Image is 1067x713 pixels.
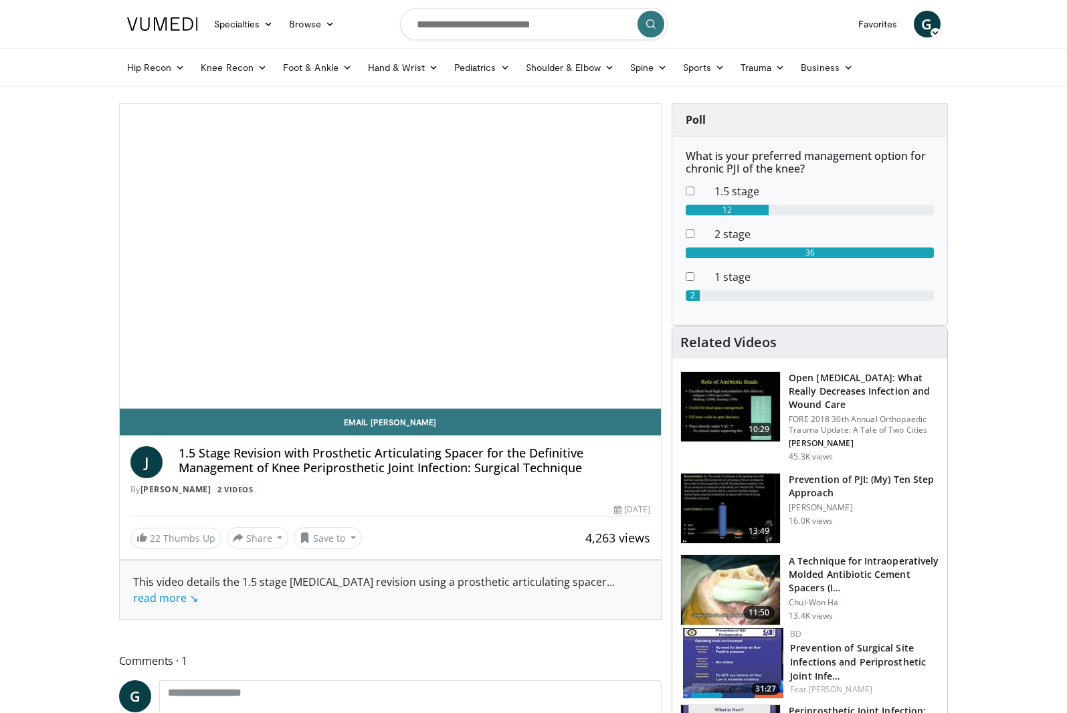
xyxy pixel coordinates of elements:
img: ded7be61-cdd8-40fc-98a3-de551fea390e.150x105_q85_crop-smart_upscale.jpg [681,372,780,441]
div: Feat. [790,684,937,696]
input: Search topics, interventions [400,8,668,40]
p: [PERSON_NAME] [789,438,939,449]
dd: 1.5 stage [704,183,944,199]
a: [PERSON_NAME] [140,484,211,495]
div: [DATE] [614,504,650,516]
div: 2 [686,290,700,301]
a: [PERSON_NAME] [809,684,872,695]
span: 11:50 [743,606,775,619]
span: 4,263 views [585,530,650,546]
a: Shoulder & Elbow [518,54,622,81]
video-js: Video Player [120,104,662,409]
a: Hip Recon [119,54,193,81]
a: Prevention of Surgical Site Infections and Periprosthetic Joint Infe… [790,641,926,682]
p: Chul-Won Ha [789,597,939,608]
a: J [130,446,163,478]
button: Save to [294,527,362,548]
p: [PERSON_NAME] [789,502,939,513]
strong: Poll [686,112,706,127]
span: 10:29 [743,423,775,436]
a: Hand & Wrist [360,54,446,81]
a: 13:49 Prevention of PJI: (My) Ten Step Approach [PERSON_NAME] 16.0K views [680,473,939,544]
a: 31:27 [683,628,783,698]
a: 11:50 A Technique for Intraoperatively Molded Antibiotic Cement Spacers (I… Chul-Won Ha 13.4K views [680,554,939,625]
a: 2 Videos [213,484,258,496]
span: ... [133,575,615,605]
span: 31:27 [751,683,780,695]
a: Foot & Ankle [275,54,360,81]
div: 12 [686,205,769,215]
div: This video details the 1.5 stage [MEDICAL_DATA] revision using a prosthetic articulating spacer [133,574,648,606]
h3: Open [MEDICAL_DATA]: What Really Decreases Infection and Wound Care [789,371,939,411]
a: G [914,11,941,37]
a: G [119,680,151,712]
a: Trauma [733,54,793,81]
img: 300aa6cd-3a47-4862-91a3-55a981c86f57.150x105_q85_crop-smart_upscale.jpg [681,474,780,543]
h6: What is your preferred management option for chronic PJI of the knee? [686,150,934,175]
a: read more ↘ [133,591,198,605]
a: Browse [281,11,343,37]
p: 45.3K views [789,451,833,462]
h4: 1.5 Stage Revision with Prosthetic Articulating Spacer for the Definitive Management of Knee Peri... [179,446,651,475]
span: 22 [150,532,161,544]
span: Comments 1 [119,652,662,670]
div: 36 [686,247,934,258]
a: Favorites [850,11,906,37]
a: Pediatrics [446,54,518,81]
a: Spine [622,54,675,81]
img: VuMedi Logo [127,17,198,31]
button: Share [227,527,289,548]
img: bdb02266-35f1-4bde-b55c-158a878fcef6.150x105_q85_crop-smart_upscale.jpg [683,628,783,698]
h3: Prevention of PJI: (My) Ten Step Approach [789,473,939,500]
dd: 2 stage [704,226,944,242]
p: FORE 2018 30th Annual Orthopaedic Trauma Update: A Tale of Two Cities [789,414,939,435]
h4: Related Videos [680,334,777,350]
a: Sports [675,54,733,81]
p: 13.4K views [789,611,833,621]
h3: A Technique for Intraoperatively Molded Antibiotic Cement Spacers (I… [789,554,939,595]
a: Knee Recon [193,54,275,81]
a: 10:29 Open [MEDICAL_DATA]: What Really Decreases Infection and Wound Care FORE 2018 30th Annual O... [680,371,939,462]
div: By [130,484,651,496]
p: 16.0K views [789,516,833,526]
a: Business [793,54,861,81]
span: 13:49 [743,524,775,538]
a: 22 Thumbs Up [130,528,221,548]
a: Specialties [206,11,282,37]
img: 1158073_3.png.150x105_q85_crop-smart_upscale.jpg [681,555,780,625]
a: Email [PERSON_NAME] [120,409,662,435]
dd: 1 stage [704,269,944,285]
a: BD [790,628,801,639]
